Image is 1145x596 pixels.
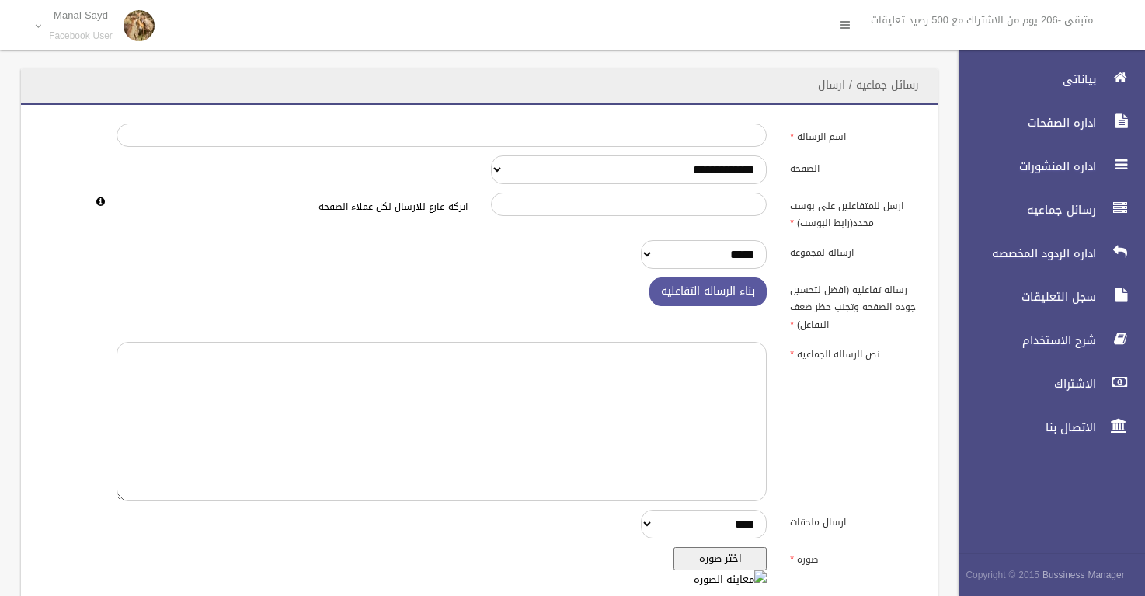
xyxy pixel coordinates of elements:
[945,420,1101,435] span: الاتصال بنا
[945,159,1101,174] span: اداره المنشورات
[945,289,1101,305] span: سجل التعليقات
[778,510,928,532] label: ارسال ملحقات
[945,62,1145,96] a: بياناتى
[945,323,1145,357] a: شرح الاستخدام
[945,115,1101,131] span: اداره الصفحات
[778,547,928,569] label: صوره
[49,9,113,21] p: Manal Sayd
[673,547,767,570] button: اختر صوره
[778,342,928,364] label: نص الرساله الجماعيه
[117,202,468,212] h6: اتركه فارغ للارسال لكل عملاء الصفحه
[694,570,767,589] img: معاينه الصوره
[945,202,1101,218] span: رسائل جماعيه
[49,30,113,42] small: Facebook User
[1042,566,1125,584] strong: Bussiness Manager
[778,240,928,262] label: ارساله لمجموعه
[778,155,928,177] label: الصفحه
[649,277,767,306] button: بناء الرساله التفاعليه
[945,236,1145,270] a: اداره الردود المخصصه
[945,246,1101,261] span: اداره الردود المخصصه
[799,70,938,100] header: رسائل جماعيه / ارسال
[945,106,1145,140] a: اداره الصفحات
[945,193,1145,227] a: رسائل جماعيه
[778,277,928,333] label: رساله تفاعليه (افضل لتحسين جوده الصفحه وتجنب حظر ضعف التفاعل)
[945,410,1145,444] a: الاتصال بنا
[778,193,928,232] label: ارسل للمتفاعلين على بوست محدد(رابط البوست)
[945,280,1145,314] a: سجل التعليقات
[945,367,1145,401] a: الاشتراك
[945,333,1101,348] span: شرح الاستخدام
[778,124,928,145] label: اسم الرساله
[945,149,1145,183] a: اداره المنشورات
[945,71,1101,87] span: بياناتى
[966,566,1039,584] span: Copyright © 2015
[945,376,1101,392] span: الاشتراك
